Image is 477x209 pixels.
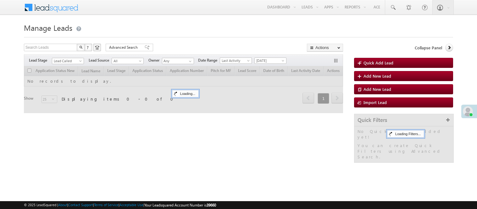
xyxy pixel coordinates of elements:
a: Last Activity [220,58,252,64]
span: Collapse Panel [415,45,442,51]
a: Contact Support [68,203,93,207]
span: Lead Source [89,58,112,63]
a: All [112,58,144,64]
span: ? [87,45,90,50]
span: © 2025 LeadSquared | | | | | [24,202,216,208]
span: Your Leadsquared Account Number is [144,203,216,207]
span: [DATE] [255,58,285,63]
a: Terms of Service [94,203,119,207]
div: Loading Filters... [387,130,424,138]
button: Actions [307,44,343,52]
span: Date Range [198,58,220,63]
span: Lead Stage [29,58,52,63]
a: About [58,203,67,207]
span: Lead Called [52,58,82,64]
a: Show All Items [186,58,193,64]
span: 39660 [207,203,216,207]
span: Add New Lead [363,73,391,79]
button: ? [85,44,92,51]
span: Add New Lead [363,86,391,92]
a: Acceptable Use [119,203,143,207]
span: Manage Leads [24,23,72,33]
span: Import Lead [363,100,387,105]
span: All [112,58,142,64]
span: Advanced Search [109,45,140,50]
a: [DATE] [254,58,286,64]
img: Search [79,46,82,49]
span: Quick Add Lead [363,60,393,65]
span: Last Activity [220,58,250,63]
a: Lead Called [52,58,84,64]
div: Loading... [172,90,199,97]
input: Type to Search [162,58,194,64]
span: Owner [148,58,162,63]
